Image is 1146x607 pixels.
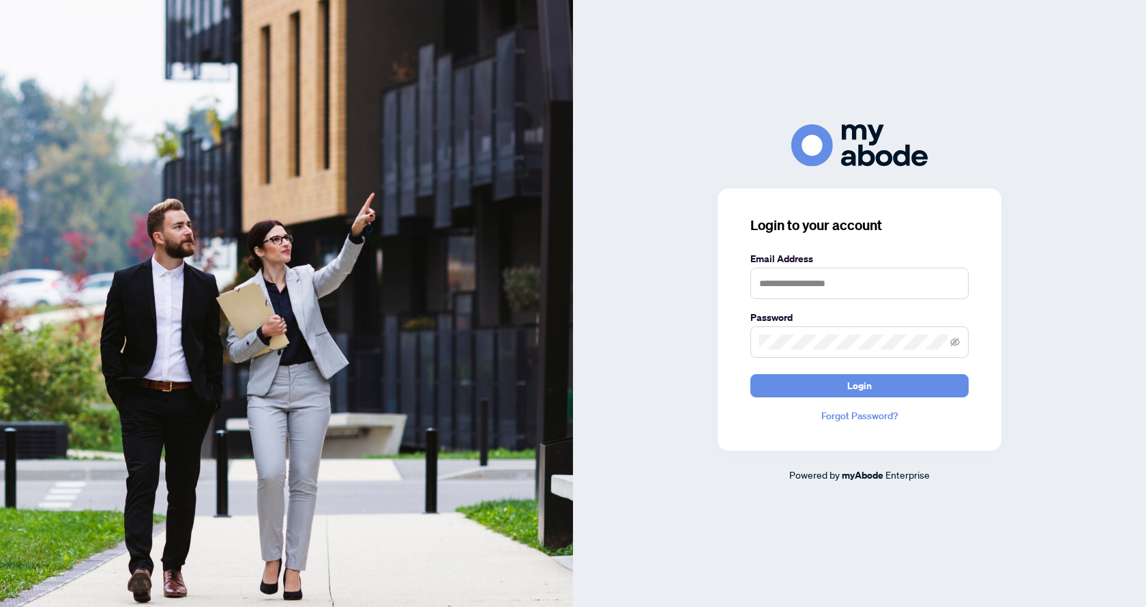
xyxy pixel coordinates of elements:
[750,251,969,266] label: Email Address
[750,374,969,397] button: Login
[842,468,883,483] a: myAbode
[750,216,969,235] h3: Login to your account
[885,468,930,481] span: Enterprise
[791,124,928,166] img: ma-logo
[750,408,969,423] a: Forgot Password?
[789,468,840,481] span: Powered by
[750,310,969,325] label: Password
[950,337,960,347] span: eye-invisible
[847,375,872,397] span: Login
